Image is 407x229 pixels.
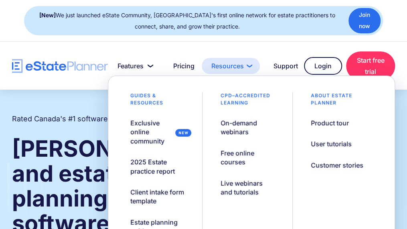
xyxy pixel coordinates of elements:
a: Support [264,58,300,74]
div: Client intake form template [130,188,184,206]
div: About estate planner [301,92,375,110]
a: Resources [202,58,260,74]
div: 2025 Estate practice report [130,157,184,176]
strong: [New] [39,12,56,18]
a: Client intake form template [120,184,194,210]
a: home [12,59,108,73]
a: Join now [348,8,381,33]
a: User tutorials [301,135,362,152]
a: Exclusive online community [120,115,194,149]
div: User tutorials [311,139,352,148]
a: Product tour [301,115,359,131]
div: CPD–accredited learning [211,92,284,110]
a: Start free trial [346,51,395,80]
div: Exclusive online community [130,119,170,145]
a: Live webinars and tutorials [211,175,284,201]
a: 2025 Estate practice report [120,153,194,180]
a: Pricing [164,58,198,74]
div: Live webinars and tutorials [221,179,274,197]
a: Login [304,57,342,75]
a: Free online courses [211,145,284,171]
h2: Rated Canada's #1 software for estate practitioners [12,114,188,124]
div: On-demand webinars [221,119,274,137]
div: Guides & resources [120,92,194,110]
div: We just launched eState Community, [GEOGRAPHIC_DATA]'s first online network for estate practition... [32,10,342,32]
a: Features [108,58,160,74]
a: On-demand webinars [211,115,284,141]
div: Free online courses [221,149,274,167]
div: Customer stories [311,161,363,170]
a: Customer stories [301,157,373,174]
div: Product tour [311,119,349,127]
